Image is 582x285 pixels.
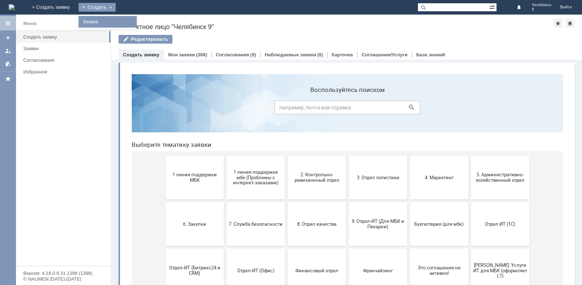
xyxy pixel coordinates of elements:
div: Создать [79,3,116,12]
a: Создать заявку [2,32,14,44]
button: не актуален [40,227,98,270]
div: Заявки [23,46,106,51]
div: Добавить в избранное [554,19,562,28]
button: 6. Закупки [40,134,98,177]
img: logo [9,4,15,10]
span: Франчайзинг [225,199,279,205]
button: 1 линия поддержки МБК [40,87,98,131]
label: Воспользуйтесь поиском [149,18,294,25]
button: Это соглашение не активно! [284,180,342,224]
div: © NAUMEN [DATE]-[DATE] [23,277,103,281]
span: Отдел-ИТ (Офис) [103,199,157,205]
a: База знаний [416,52,445,57]
div: Избранное [23,69,98,75]
div: Создать заявку [23,34,106,40]
span: 1 линия поддержки мбк (Проблемы с интернет-заказами) [103,101,157,117]
button: 7. Служба безопасности [101,134,159,177]
span: [PERSON_NAME]. Услуги ИТ для МБК (оформляет L1) [347,194,401,210]
div: Контактное лицо "Челябинск 9" [119,23,554,31]
button: Отдел-ИТ (Офис) [101,180,159,224]
div: (0) [250,52,256,57]
div: Меню [23,19,37,28]
a: Карточка [332,52,353,57]
div: Согласования [23,57,106,63]
span: Расширенный поиск [489,3,497,10]
span: 5. Административно-хозяйственный отдел [347,104,401,115]
input: Например, почта или справка [149,32,294,46]
div: (308) [196,52,207,57]
a: Создать заявку [20,31,109,43]
span: Отдел-ИТ (Битрикс24 и CRM) [42,197,96,208]
span: Это соглашение не активно! [286,197,340,208]
span: Челябинск [532,3,551,7]
a: Согласования [20,55,109,66]
a: Мои заявки [2,45,14,57]
span: 4. Маркетинг [286,106,340,112]
span: 8. Отдел качества [164,153,218,158]
span: 3. Отдел логистики [225,106,279,112]
a: Соглашения/Услуги [362,52,407,57]
button: Отдел-ИТ (Битрикс24 и CRM) [40,180,98,224]
button: 4. Маркетинг [284,87,342,131]
button: 5. Административно-хозяйственный отдел [345,87,403,131]
span: Отдел ИТ (1С) [347,153,401,158]
button: Финансовый отдел [162,180,220,224]
div: Сделать домашней страницей [566,19,574,28]
button: 2. Контрольно-ревизионный отдел [162,87,220,131]
span: 9 [532,7,551,12]
a: Заявки [20,43,109,54]
a: Мои заявки [168,52,195,57]
a: Наблюдаемые заявки [265,52,316,57]
button: Франчайзинг [223,180,281,224]
header: Выберите тематику заявки [6,73,437,80]
a: Заявка [80,17,135,26]
span: Финансовый отдел [164,199,218,205]
div: (0) [317,52,323,57]
button: [PERSON_NAME]. Услуги ИТ для МБК (оформляет L1) [345,180,403,224]
button: 9. Отдел-ИТ (Для МБК и Пекарни) [223,134,281,177]
span: 9. Отдел-ИТ (Для МБК и Пекарни) [225,150,279,161]
span: 1 линия поддержки МБК [42,104,96,115]
span: 7. Служба безопасности [103,153,157,158]
a: Мои согласования [2,58,14,70]
a: Создать заявку [123,52,159,57]
span: Бухгалтерия (для мбк) [286,153,340,158]
a: Перейти на домашнюю страницу [9,4,15,10]
a: Согласования [216,52,249,57]
button: Бухгалтерия (для мбк) [284,134,342,177]
span: 6. Закупки [42,153,96,158]
span: 2. Контрольно-ревизионный отдел [164,104,218,115]
button: Отдел ИТ (1С) [345,134,403,177]
button: 8. Отдел качества [162,134,220,177]
span: не актуален [42,246,96,251]
div: Версия: 4.18.0.9.31.1398 (1398) [23,271,103,276]
button: 3. Отдел логистики [223,87,281,131]
button: 1 линия поддержки мбк (Проблемы с интернет-заказами) [101,87,159,131]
